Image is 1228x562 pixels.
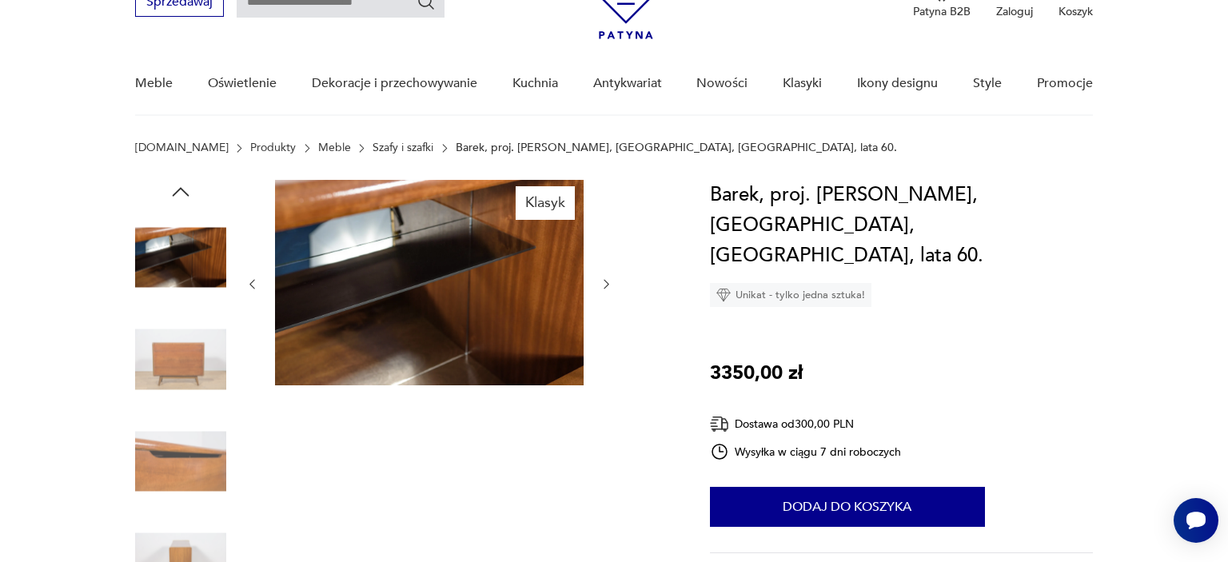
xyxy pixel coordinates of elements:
img: Zdjęcie produktu Barek, proj. B. Landsman, Jitona, Czechosłowacja, lata 60. [135,314,226,405]
img: Zdjęcie produktu Barek, proj. B. Landsman, Jitona, Czechosłowacja, lata 60. [135,416,226,507]
img: Zdjęcie produktu Barek, proj. B. Landsman, Jitona, Czechosłowacja, lata 60. [275,180,584,385]
div: Dostawa od 300,00 PLN [710,414,902,434]
a: Klasyki [783,53,822,114]
a: Antykwariat [593,53,662,114]
p: Patyna B2B [913,4,971,19]
a: Szafy i szafki [373,141,433,154]
div: Klasyk [516,186,575,220]
a: [DOMAIN_NAME] [135,141,229,154]
img: Ikona diamentu [716,288,731,302]
a: Meble [318,141,351,154]
a: Nowości [696,53,748,114]
a: Ikony designu [857,53,938,114]
p: 3350,00 zł [710,358,803,389]
a: Produkty [250,141,296,154]
div: Wysyłka w ciągu 7 dni roboczych [710,442,902,461]
a: Dekoracje i przechowywanie [312,53,477,114]
h1: Barek, proj. [PERSON_NAME], [GEOGRAPHIC_DATA], [GEOGRAPHIC_DATA], lata 60. [710,180,1093,271]
button: Dodaj do koszyka [710,487,985,527]
div: Unikat - tylko jedna sztuka! [710,283,871,307]
img: Ikona dostawy [710,414,729,434]
a: Oświetlenie [208,53,277,114]
p: Barek, proj. [PERSON_NAME], [GEOGRAPHIC_DATA], [GEOGRAPHIC_DATA], lata 60. [456,141,897,154]
p: Zaloguj [996,4,1033,19]
img: Zdjęcie produktu Barek, proj. B. Landsman, Jitona, Czechosłowacja, lata 60. [135,212,226,303]
a: Meble [135,53,173,114]
a: Promocje [1037,53,1093,114]
iframe: Smartsupp widget button [1174,498,1218,543]
a: Kuchnia [512,53,558,114]
p: Koszyk [1059,4,1093,19]
a: Style [973,53,1002,114]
